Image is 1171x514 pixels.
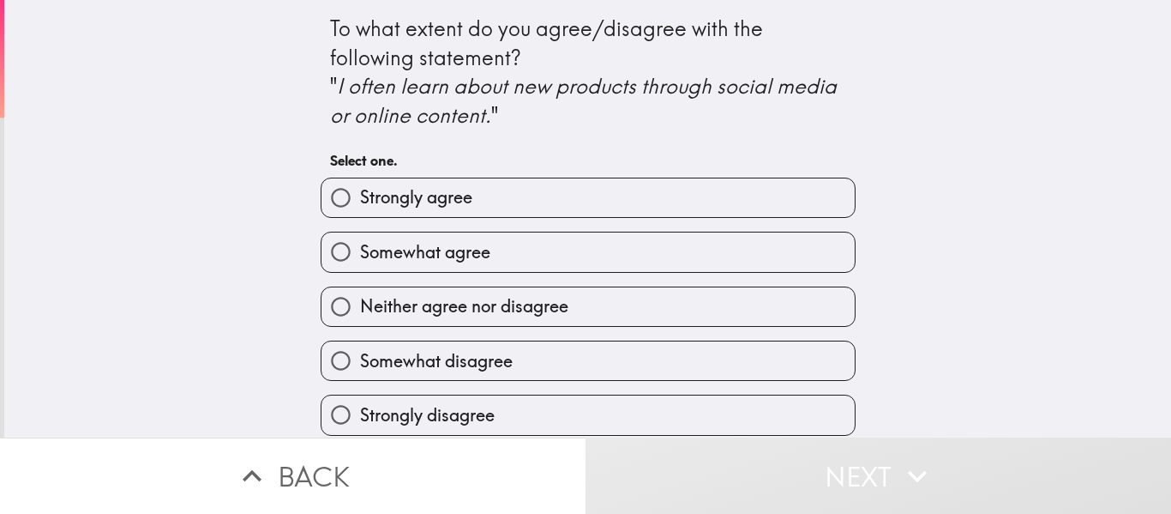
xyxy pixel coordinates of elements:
[321,396,855,434] button: Strongly disagree
[321,287,855,326] button: Neither agree nor disagree
[360,294,568,318] span: Neither agree nor disagree
[330,151,846,170] h6: Select one.
[360,185,472,209] span: Strongly agree
[360,240,490,264] span: Somewhat agree
[321,233,855,271] button: Somewhat agree
[321,178,855,217] button: Strongly agree
[360,403,495,427] span: Strongly disagree
[585,438,1171,514] button: Next
[360,349,513,373] span: Somewhat disagree
[330,73,842,128] i: I often learn about new products through social media or online content.
[321,342,855,380] button: Somewhat disagree
[330,15,846,130] div: To what extent do you agree/disagree with the following statement? " "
